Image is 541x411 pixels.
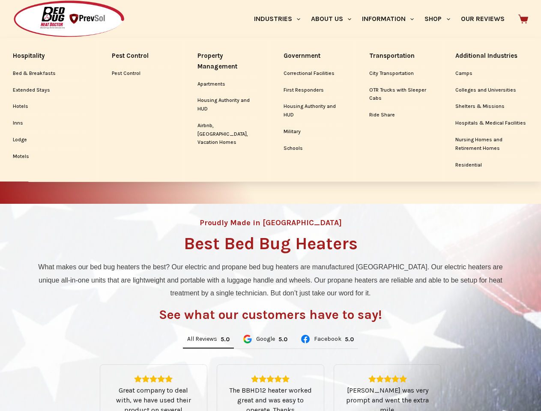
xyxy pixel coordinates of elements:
a: Bed & Breakfasts [13,66,86,82]
a: Hospitals & Medical Facilities [455,115,529,131]
a: City Transportation [369,66,429,82]
span: Facebook [314,336,341,342]
div: Rating: 5.0 out of 5 [278,336,287,343]
div: Rating: 5.0 out of 5 [221,336,230,343]
a: Shelters & Missions [455,98,529,115]
button: Open LiveChat chat widget [7,3,33,29]
div: Rating: 5.0 out of 5 [227,375,314,383]
a: OTR Trucks with Sleeper Cabs [369,82,429,107]
a: Schools [284,140,344,157]
p: What makes our bed bug heaters the best? Our electric and propane bed bug heaters are manufacture... [31,261,510,300]
a: Additional Industries [455,47,529,65]
div: Rating: 5.0 out of 5 [345,336,354,343]
a: Pest Control [112,66,172,82]
a: Housing Authority and HUD [284,98,344,123]
a: Correctional Facilities [284,66,344,82]
a: Inns [13,115,86,131]
a: Ride Share [369,107,429,123]
h4: Proudly Made in [GEOGRAPHIC_DATA] [200,219,342,226]
h3: See what our customers have to say! [159,308,382,321]
a: Pest Control [112,47,172,65]
a: Motels [13,149,86,165]
a: Lodge [13,132,86,148]
span: Google [256,336,275,342]
span: All Reviews [187,336,217,342]
a: Hospitality [13,47,86,65]
div: Rating: 5.0 out of 5 [111,375,197,383]
a: First Responders [284,82,344,98]
a: Government [284,47,344,65]
div: Rating: 5.0 out of 5 [344,375,430,383]
div: 5.0 [221,336,230,343]
a: Camps [455,66,529,82]
div: 5.0 [345,336,354,343]
a: Military [284,124,344,140]
a: Nursing Homes and Retirement Homes [455,132,529,157]
a: Apartments [197,76,257,92]
h1: Best Bed Bug Heaters [184,235,358,252]
a: Property Management [197,47,257,76]
a: Transportation [369,47,429,65]
a: Residential [455,157,529,173]
a: Hotels [13,98,86,115]
div: 5.0 [278,336,287,343]
a: Airbnb, [GEOGRAPHIC_DATA], Vacation Homes [197,118,257,151]
a: Housing Authority and HUD [197,92,257,117]
a: Extended Stays [13,82,86,98]
a: Colleges and Universities [455,82,529,98]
